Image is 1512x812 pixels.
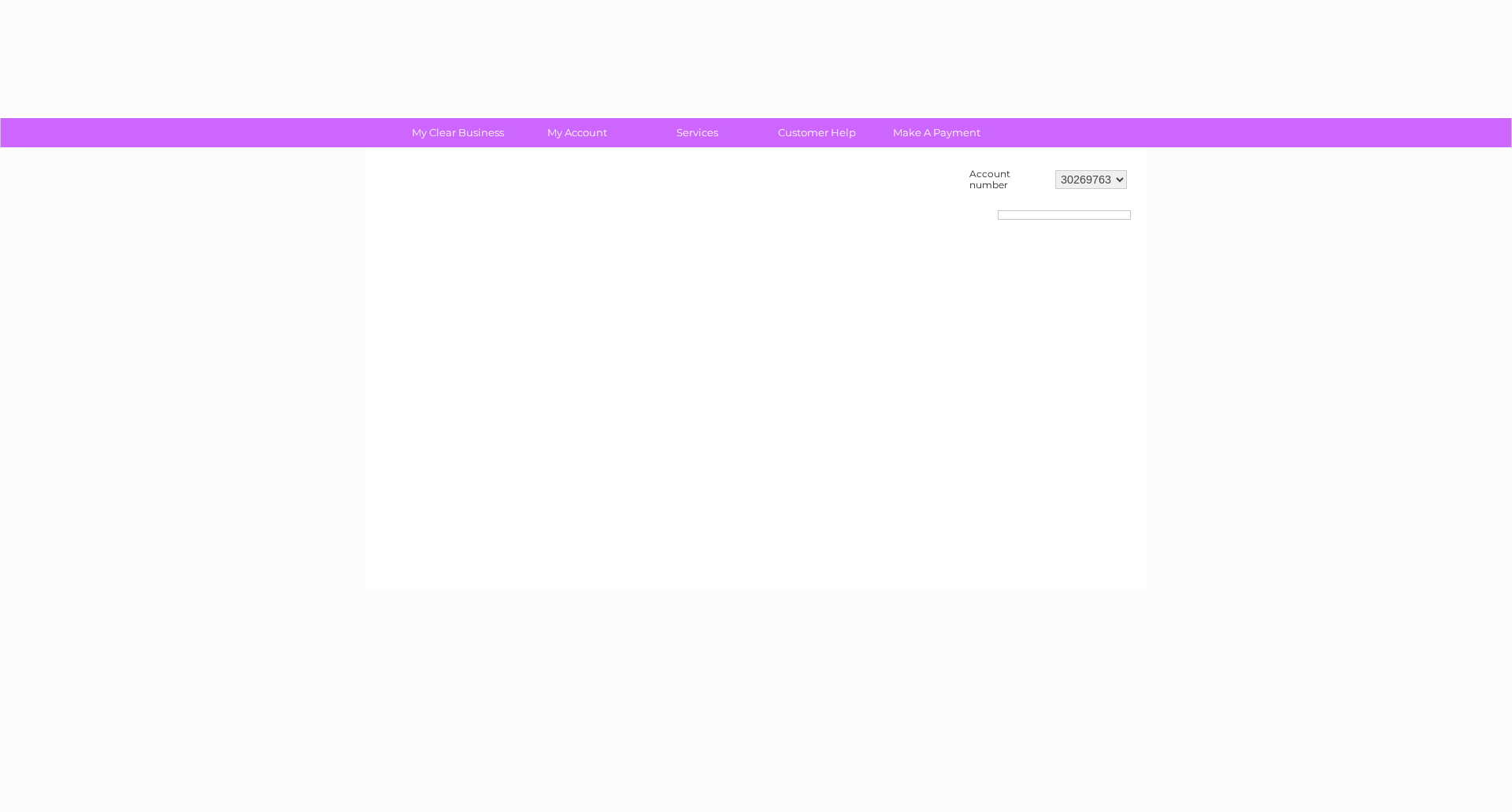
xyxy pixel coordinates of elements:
[752,118,882,147] a: Customer Help
[632,118,762,147] a: Services
[513,118,643,147] a: My Account
[965,165,1051,195] td: Account number
[872,118,1002,147] a: Make A Payment
[393,118,523,147] a: My Clear Business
